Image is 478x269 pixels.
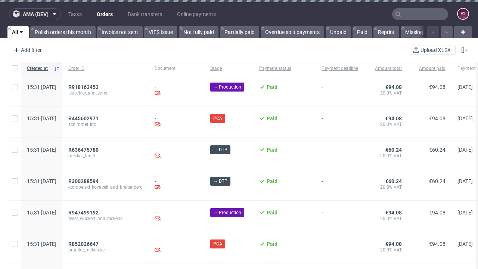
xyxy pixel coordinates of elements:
[267,84,277,90] span: Paid
[173,8,220,20] a: Online payments
[210,65,247,72] span: Stage
[457,178,473,184] span: [DATE]
[68,153,143,159] span: ruecker_fadel
[213,84,241,90] span: → Production
[385,178,402,184] span: €60.24
[155,84,198,97] div: -
[410,46,456,55] button: Upload XLSX
[457,210,473,216] span: [DATE]
[267,147,277,153] span: Paid
[370,90,402,96] span: 20.0% VAT
[68,115,100,121] a: R445602971
[458,9,468,19] figcaption: e2
[370,121,402,127] span: 20.0% VAT
[68,84,99,90] span: R918163453
[385,241,402,247] span: €94.08
[68,247,143,253] span: bradtke_mckenzie
[267,115,277,121] span: Paid
[64,8,86,20] a: Tasks
[30,26,96,38] a: Polish orders this month
[10,44,43,56] div: Add filter
[27,178,56,184] span: 15:31 [DATE]
[68,147,99,153] span: R636475780
[68,241,100,247] a: R852026647
[144,26,177,38] a: VIES Issue
[370,216,402,222] span: 20.0% VAT
[401,26,445,38] a: Missing invoice
[414,65,446,72] span: Amount paid
[429,84,446,90] span: €94.08
[213,146,227,153] span: → DTP
[68,178,100,184] a: R300288594
[68,210,100,216] a: R947499192
[68,84,100,90] a: R918163453
[385,115,402,121] span: €94.08
[213,115,222,122] span: PCA
[370,247,402,253] span: 20.0% VAT
[7,26,29,38] a: All
[220,26,259,38] a: Partially paid
[27,65,50,72] span: Created at
[267,178,277,184] span: Paid
[353,26,372,38] a: Paid
[457,147,473,153] span: [DATE]
[68,216,143,222] span: feest_wuckert_and_dickens
[457,84,473,90] span: [DATE]
[155,65,198,72] span: Document
[322,241,358,254] span: -
[419,47,452,53] span: Upload XLSX
[27,210,56,216] span: 15:31 [DATE]
[322,84,358,97] span: -
[155,210,198,223] div: -
[457,115,473,121] span: [DATE]
[27,115,56,121] span: 15:31 [DATE]
[68,147,100,153] a: R636475780
[429,241,446,247] span: €94.08
[179,26,218,38] a: Not fully paid
[385,147,402,153] span: €60.24
[68,178,99,184] span: R300288594
[370,153,402,159] span: 20.0% VAT
[92,8,117,20] a: Orders
[429,115,446,121] span: €94.08
[322,147,358,160] span: -
[68,121,143,127] span: schimmel_inc
[429,210,446,216] span: €94.08
[155,178,198,191] div: -
[267,241,277,247] span: Paid
[27,241,56,247] span: 15:31 [DATE]
[370,65,402,72] span: Amount total
[385,210,402,216] span: €94.08
[457,241,473,247] span: [DATE]
[123,8,167,20] a: Bank transfers
[385,84,402,90] span: €94.08
[68,115,99,121] span: R445602971
[27,147,56,153] span: 15:31 [DATE]
[322,210,358,223] span: -
[322,115,358,129] span: -
[68,241,99,247] span: R852026647
[213,209,241,216] span: → Production
[429,178,446,184] span: €60.24
[370,184,402,190] span: 20.0% VAT
[326,26,351,38] a: Unpaid
[261,26,324,38] a: Overdue split payments
[23,12,49,17] span: ama (dev)
[68,210,99,216] span: R947499192
[259,65,310,72] span: Payment status
[68,65,143,72] span: Order ID
[155,115,198,129] div: -
[155,241,198,254] div: -
[155,147,198,160] div: -
[68,184,143,190] span: konopelski_kovacek_and_breitenberg
[68,90,143,96] span: leuschke_and_sons
[27,84,56,90] span: 15:31 [DATE]
[429,147,446,153] span: €60.24
[9,8,61,20] button: ama (dev)
[213,178,227,185] span: → DTP
[322,178,358,191] span: -
[322,65,358,72] span: Payment deadline
[97,26,143,38] a: Invoice not sent
[373,26,399,38] a: Reprint
[267,210,277,216] span: Paid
